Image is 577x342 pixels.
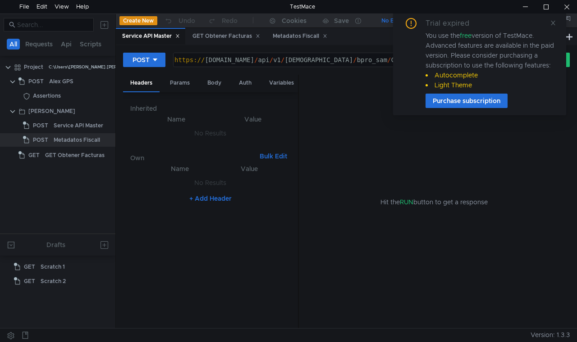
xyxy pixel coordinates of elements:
button: Api [58,39,74,49]
th: Value [215,163,284,174]
span: Version: 1.3.3 [531,328,570,342]
li: Light Theme [426,80,555,90]
button: Create New [119,16,157,25]
button: Redo [201,14,244,27]
input: Search... [17,20,88,30]
div: Save [334,18,349,24]
button: Undo [157,14,201,27]
div: Headers [123,75,160,92]
nz-embed-empty: No Results [194,129,226,137]
div: Scratch 2 [41,274,66,288]
th: Value [215,114,291,125]
div: Body [200,75,229,91]
div: Scratch 1 [41,260,65,274]
h6: Inherited [130,103,291,114]
div: Metadatos Fiscall [273,31,327,41]
div: C:\Users\[PERSON_NAME].[PERSON_NAME]\Downloads\[PERSON_NAME]\Project [49,60,224,74]
span: POST [33,119,48,132]
div: Params [163,75,197,91]
div: No Environment [381,17,424,25]
th: Name [145,163,215,174]
span: GET [28,148,40,162]
h6: Own [130,153,256,163]
span: POST [33,133,48,147]
div: Project [24,60,43,74]
div: POST [133,55,150,65]
div: GET Obtener Facturas [192,31,260,41]
button: Purchase subscription [426,94,508,108]
span: GET [24,274,35,288]
div: You use the version of TestMace. Advanced features are available in the paid version. Please cons... [426,31,555,90]
button: + Add Header [186,193,235,204]
div: Service API Master [54,119,103,132]
div: Undo [179,15,195,26]
div: Metadatos Fiscall [54,133,100,147]
div: Redo [222,15,238,26]
div: GET Obtener Facturas [45,148,105,162]
nz-embed-empty: No Results [194,179,226,187]
span: free [460,31,472,40]
button: Requests [23,39,55,49]
div: [PERSON_NAME] [28,104,75,118]
div: Service API Master [122,31,180,41]
div: Assertions [33,89,61,103]
div: Alex GPS [49,75,73,88]
li: Autocomplete [426,70,555,80]
button: POST [123,53,165,67]
span: GET [24,260,35,274]
button: No Environment [371,13,433,28]
div: Trial expired [426,18,480,29]
button: All [7,39,20,49]
span: RUN [400,198,413,206]
button: Scripts [77,39,104,49]
div: Cookies [282,15,307,26]
div: Auth [232,75,259,91]
button: Bulk Edit [256,151,291,162]
div: Variables [262,75,301,91]
span: POST [28,75,44,88]
span: Hit the button to get a response [380,197,488,207]
th: Name [137,114,215,125]
div: Drafts [46,239,65,250]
